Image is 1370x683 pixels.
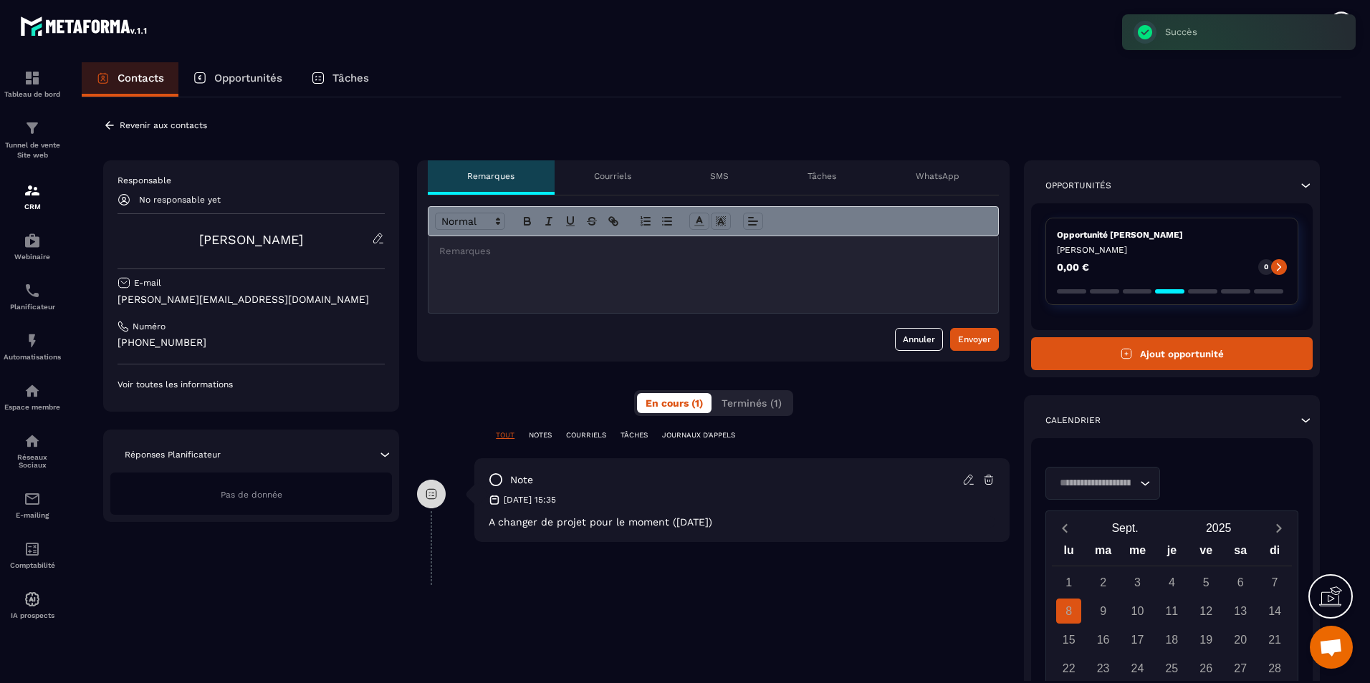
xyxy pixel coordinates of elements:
button: Previous month [1052,518,1078,538]
img: email [24,490,41,508]
p: Réseaux Sociaux [4,453,61,469]
div: 4 [1159,570,1184,595]
div: Envoyer [958,332,991,347]
div: Ouvrir le chat [1310,626,1353,669]
p: Numéro [133,321,166,332]
div: 14 [1263,599,1288,624]
a: Opportunités [178,62,297,97]
div: 3 [1125,570,1150,595]
div: 6 [1228,570,1253,595]
div: 8 [1056,599,1081,624]
div: me [1121,541,1155,566]
button: Terminés (1) [713,393,790,413]
div: 22 [1056,656,1081,681]
div: 25 [1159,656,1184,681]
p: Calendrier [1045,415,1101,426]
p: [PHONE_NUMBER] [118,336,385,349]
div: 2 [1091,570,1116,595]
div: lu [1052,541,1086,566]
span: Pas de donnée [221,490,282,500]
div: 23 [1091,656,1116,681]
p: Opportunités [214,72,282,84]
p: Remarques [467,170,514,182]
input: Search for option [1055,475,1136,491]
div: 9 [1091,599,1116,624]
p: Revenir aux contacts [120,120,207,130]
div: 1 [1056,570,1081,595]
p: E-mail [134,277,161,289]
img: formation [24,182,41,199]
a: Contacts [82,62,178,97]
div: 18 [1159,627,1184,652]
span: Terminés (1) [722,397,782,409]
img: formation [24,120,41,137]
p: CRM [4,203,61,210]
p: IA prospects [4,611,61,619]
a: formationformationCRM [4,171,61,221]
img: logo [20,13,149,39]
a: automationsautomationsEspace membre [4,372,61,422]
p: 0,00 € [1057,262,1089,272]
p: Tâches [332,72,369,84]
p: Tunnel de vente Site web [4,140,61,160]
div: 27 [1228,656,1253,681]
img: social-network [24,432,41,450]
p: Webinaire [4,253,61,261]
div: 26 [1194,656,1219,681]
img: accountant [24,541,41,558]
div: 24 [1125,656,1150,681]
a: accountantaccountantComptabilité [4,530,61,580]
div: 5 [1194,570,1219,595]
button: Open years overlay [1172,515,1265,541]
p: E-mailing [4,511,61,519]
img: automations [24,232,41,249]
p: NOTES [529,430,552,440]
a: emailemailE-mailing [4,480,61,530]
img: formation [24,69,41,87]
p: TOUT [496,430,514,440]
div: 15 [1056,627,1081,652]
p: Opportunité [PERSON_NAME] [1057,229,1287,241]
p: [PERSON_NAME][EMAIL_ADDRESS][DOMAIN_NAME] [118,293,385,306]
p: Tableau de bord [4,90,61,98]
p: COURRIELS [566,430,606,440]
div: je [1154,541,1189,566]
div: ve [1189,541,1223,566]
a: social-networksocial-networkRéseaux Sociaux [4,422,61,480]
a: formationformationTunnel de vente Site web [4,109,61,171]
div: 19 [1194,627,1219,652]
a: automationsautomationsAutomatisations [4,321,61,372]
p: SMS [710,170,729,182]
img: scheduler [24,282,41,299]
div: 16 [1091,627,1116,652]
p: Responsable [118,175,385,186]
p: Réponses Planificateur [125,449,221,460]
span: En cours (1) [646,397,703,409]
p: No responsable yet [139,195,221,205]
p: Comptabilité [4,561,61,569]
p: 0 [1264,262,1268,272]
button: Next month [1265,518,1292,538]
p: Opportunités [1045,180,1111,191]
button: Annuler [895,328,943,351]
div: 17 [1125,627,1150,652]
a: schedulerschedulerPlanificateur [4,271,61,321]
div: 7 [1263,570,1288,595]
p: Contacts [118,72,164,84]
div: sa [1223,541,1258,566]
p: Tâches [808,170,836,182]
p: A changer de projet pour le moment ([DATE]) [489,516,995,528]
div: 11 [1159,599,1184,624]
p: Voir toutes les informations [118,379,385,390]
div: di [1258,541,1292,566]
button: En cours (1) [637,393,712,413]
img: automations [24,332,41,349]
p: note [510,473,533,487]
button: Ajout opportunité [1031,337,1313,370]
button: Open months overlay [1078,515,1172,541]
div: 21 [1263,627,1288,652]
p: Courriels [594,170,631,182]
p: TÂCHES [621,430,648,440]
a: automationsautomationsWebinaire [4,221,61,271]
p: WhatsApp [916,170,959,182]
